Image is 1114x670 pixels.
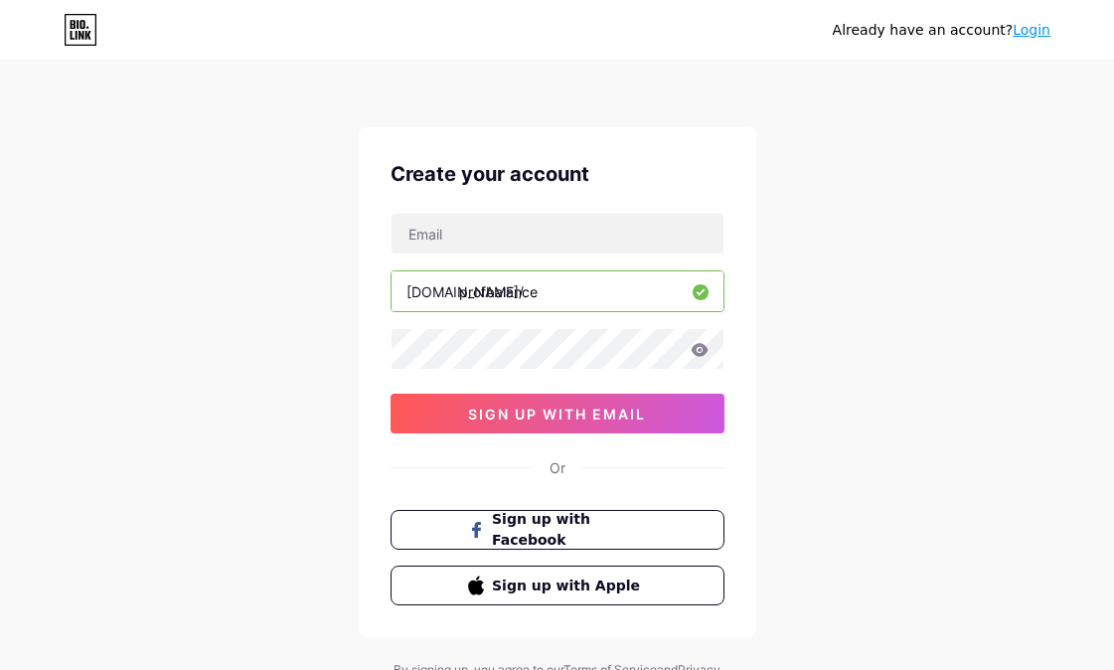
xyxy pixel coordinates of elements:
[1013,22,1050,38] a: Login
[391,159,724,189] div: Create your account
[468,406,646,422] span: sign up with email
[391,566,724,605] button: Sign up with Apple
[833,20,1050,41] div: Already have an account?
[492,576,646,596] span: Sign up with Apple
[391,394,724,433] button: sign up with email
[392,214,723,253] input: Email
[391,510,724,550] button: Sign up with Facebook
[392,271,723,311] input: username
[406,281,524,302] div: [DOMAIN_NAME]/
[492,509,646,551] span: Sign up with Facebook
[550,457,565,478] div: Or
